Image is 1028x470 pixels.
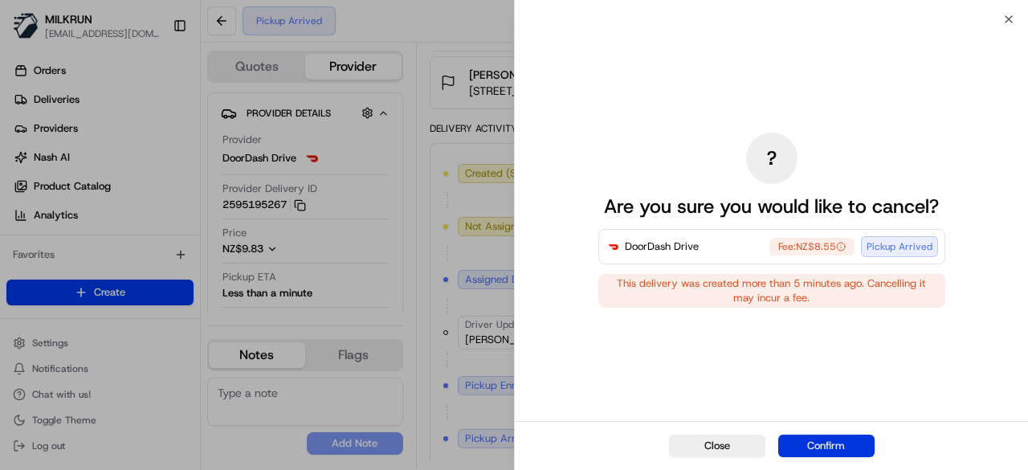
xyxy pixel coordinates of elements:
div: This delivery was created more than 5 minutes ago. Cancelling it may incur a fee. [598,274,945,308]
button: Confirm [778,435,875,457]
button: DoorDash DriveDoorDash DrivePickup Arrived [769,238,855,255]
img: DoorDash Drive [606,239,622,255]
p: Are you sure you would like to cancel? [604,194,939,219]
span: DoorDash Drive [625,239,699,255]
div: ? [746,133,798,184]
div: Fee: NZ$8.55 [769,238,855,255]
button: Close [669,435,765,457]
